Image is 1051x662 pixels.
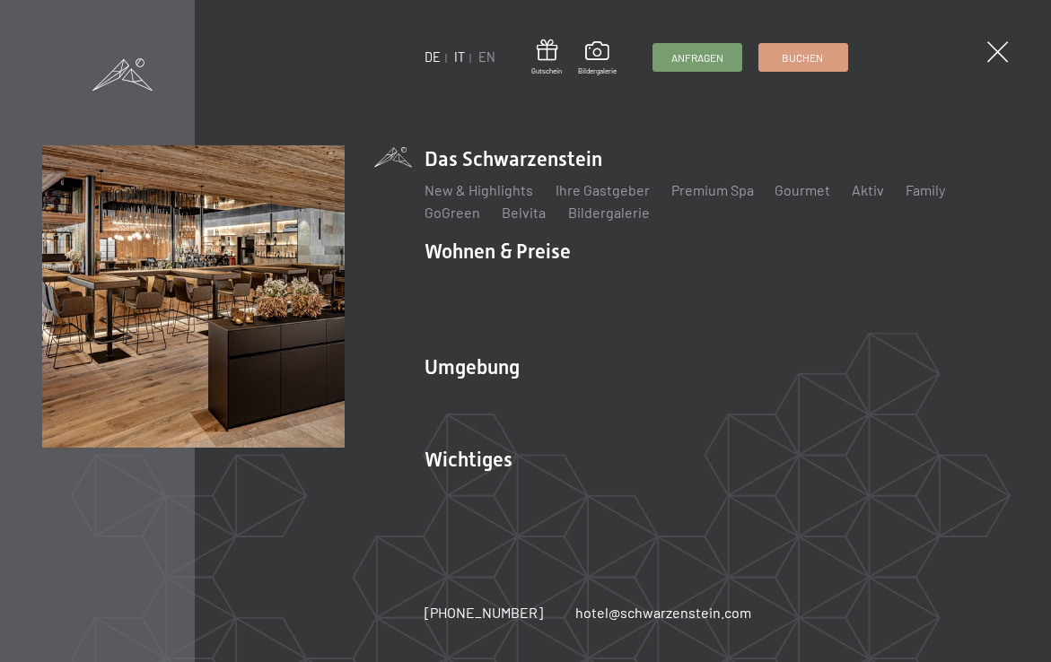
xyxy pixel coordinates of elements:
a: New & Highlights [425,181,533,198]
a: Aktiv [852,181,884,198]
a: Buchen [759,44,847,71]
a: DE [425,49,441,65]
span: Bildergalerie [578,66,617,76]
a: Gourmet [775,181,830,198]
a: Gutschein [531,39,562,76]
span: Gutschein [531,66,562,76]
a: [PHONE_NUMBER] [425,603,543,623]
a: Belvita [502,204,546,221]
span: Buchen [783,50,824,65]
a: Premium Spa [670,181,753,198]
a: Bildergalerie [567,204,649,221]
a: Family [906,181,945,198]
a: GoGreen [425,204,480,221]
a: Bildergalerie [578,41,617,75]
span: [PHONE_NUMBER] [425,604,543,621]
span: Anfragen [671,50,723,65]
a: Anfragen [653,44,741,71]
a: EN [478,49,495,65]
a: Ihre Gastgeber [555,181,649,198]
a: IT [454,49,465,65]
a: hotel@schwarzenstein.com [575,603,751,623]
